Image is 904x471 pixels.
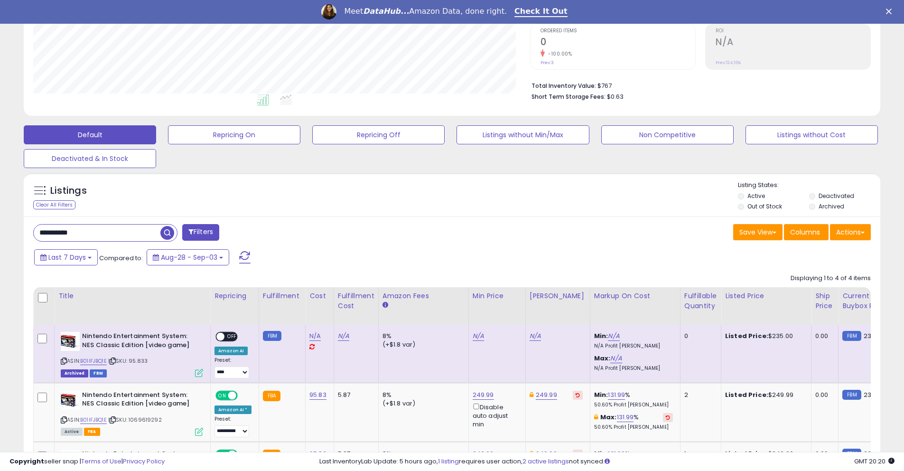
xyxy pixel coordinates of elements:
div: Amazon AI [214,347,248,355]
p: 50.60% Profit [PERSON_NAME] [594,424,673,431]
div: Cost [309,291,330,301]
small: FBM [842,390,861,400]
div: $249.99 [725,391,804,399]
span: OFF [224,333,240,341]
b: Nintendo Entertainment System: NES Classic Edition [video game] [82,391,197,411]
a: 249.99 [473,390,494,400]
b: Listed Price: [725,390,768,399]
span: OFF [236,391,252,399]
b: Min: [594,390,608,399]
div: 0.00 [815,332,831,340]
span: ROI [716,28,870,34]
div: Meet Amazon Data, done right. [344,7,507,16]
div: % [594,413,673,431]
b: Max: [594,354,611,363]
span: | SKU: 1069619292 [108,416,162,424]
a: Check It Out [514,7,568,17]
a: 131.99 [617,413,634,422]
button: Deactivated & In Stock [24,149,156,168]
div: $235.00 [725,332,804,340]
small: FBM [263,331,281,341]
div: Fulfillment Cost [338,291,374,311]
b: Listed Price: [725,331,768,340]
div: Clear All Filters [33,200,75,209]
div: Last InventoryLab Update: 5 hours ago, requires user action, not synced. [319,457,895,466]
p: N/A Profit [PERSON_NAME] [594,343,673,349]
span: 230 [864,390,875,399]
span: 2025-09-11 20:20 GMT [854,457,895,466]
strong: Copyright [9,457,44,466]
b: Total Inventory Value: [531,82,596,90]
a: Privacy Policy [123,457,165,466]
div: 5.87 [338,391,371,399]
a: N/A [610,354,622,363]
button: Non Competitive [601,125,734,144]
small: Amazon Fees. [382,301,388,310]
span: Aug-28 - Sep-03 [161,253,217,262]
a: N/A [338,331,349,341]
button: Columns [784,224,829,240]
div: 2 [684,391,714,399]
div: 8% [382,332,461,340]
div: Close [886,9,895,14]
b: Short Term Storage Fees: [531,93,606,101]
div: ASIN: [61,391,203,435]
a: B01IFJBQ1E [80,357,107,365]
small: Prev: 3 [541,60,554,66]
h2: 0 [541,37,695,49]
div: Min Price [473,291,522,301]
img: 51buCL1jiaL._SL40_.jpg [61,332,80,351]
button: Filters [182,224,219,241]
span: FBA [84,428,100,436]
div: Markup on Cost [594,291,676,301]
div: Fulfillment [263,291,301,301]
button: Listings without Min/Max [457,125,589,144]
div: 0 [684,332,714,340]
div: % [594,391,673,408]
small: FBA [263,391,280,401]
div: [PERSON_NAME] [530,291,586,301]
button: Default [24,125,156,144]
a: 1 listing [438,457,459,466]
span: Ordered Items [541,28,695,34]
div: Disable auto adjust min [473,402,518,429]
span: Listings that have been deleted from Seller Central [61,369,88,377]
span: Last 7 Days [48,253,86,262]
span: FBM [90,369,107,377]
div: Repricing [214,291,255,301]
div: Ship Price [815,291,834,311]
th: The percentage added to the cost of goods (COGS) that forms the calculator for Min & Max prices. [590,287,680,325]
b: Min: [594,331,608,340]
img: 51buCL1jiaL._SL40_.jpg [61,391,80,410]
a: N/A [530,331,541,341]
small: -100.00% [545,50,572,57]
button: Save View [733,224,783,240]
span: $0.63 [607,92,624,101]
div: 0.00 [815,391,831,399]
div: Preset: [214,357,252,378]
h5: Listings [50,184,87,198]
span: Compared to: [99,254,143,263]
div: Amazon AI * [214,405,252,414]
small: FBM [842,331,861,341]
a: Terms of Use [81,457,121,466]
li: $767 [531,79,864,91]
div: Amazon Fees [382,291,465,301]
div: Current Buybox Price [842,291,891,311]
p: 50.60% Profit [PERSON_NAME] [594,402,673,408]
div: ASIN: [61,332,203,376]
label: Out of Stock [747,202,782,210]
p: Listing States: [738,181,880,190]
div: Title [58,291,206,301]
a: 249.99 [536,390,557,400]
button: Last 7 Days [34,249,98,265]
span: | SKU: 95.833 [108,357,148,365]
b: Nintendo Entertainment System: NES Classic Edition [video game] [82,332,197,352]
a: 95.83 [309,390,326,400]
div: Preset: [214,416,252,437]
div: Fulfillable Quantity [684,291,717,311]
b: Max: [600,413,617,422]
a: N/A [473,331,484,341]
button: Actions [830,224,871,240]
a: B01IFJBQ1E [80,416,107,424]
